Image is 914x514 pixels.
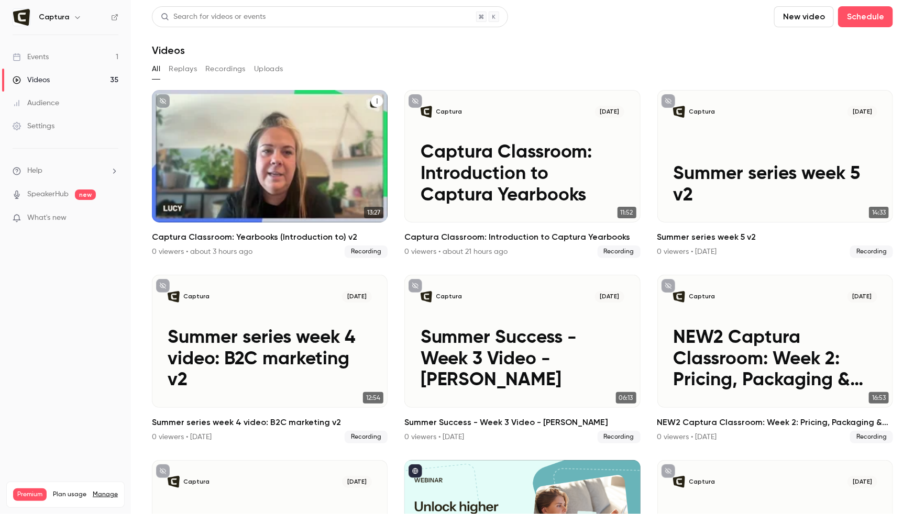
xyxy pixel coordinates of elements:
img: Summer series week 4 video: B2C marketing v2 [168,291,180,303]
span: 12:54 [363,392,383,404]
button: Replays [169,61,197,77]
span: Recording [598,245,641,258]
span: new [75,189,96,200]
p: NEW2 Captura Classroom: Week 2: Pricing, Packaging & AOV [673,328,877,392]
span: Plan usage [53,490,86,499]
span: 06:13 [616,392,636,404]
img: Summer series week 5 v2 [673,106,685,118]
p: Captura [183,293,210,300]
h1: Videos [152,44,185,57]
span: Help [27,165,42,176]
span: 11:52 [618,207,636,218]
button: New video [774,6,834,27]
button: unpublished [156,464,170,478]
button: unpublished [662,94,675,108]
section: Videos [152,6,893,508]
li: Summer Success - Week 3 Video - Jame [404,275,640,443]
div: 0 viewers • [DATE] [404,432,464,442]
h2: NEW2 Captura Classroom: Week 2: Pricing, Packaging & AOV [657,416,893,429]
button: unpublished [662,464,675,478]
div: Events [13,52,49,62]
span: Recording [345,245,388,258]
h2: Summer series week 5 v2 [657,231,893,243]
span: 14:33 [869,207,889,218]
li: Summer series week 5 v2 [657,90,893,258]
button: All [152,61,160,77]
span: 13:27 [364,207,383,218]
h2: Summer series week 4 video: B2C marketing v2 [152,416,388,429]
img: NEW2 Captura Classroom: Week 2: Pricing, Packaging & AOV [673,291,685,303]
img: Captura Classroom: Introduction to Captura Yearbooks [421,106,433,118]
p: Summer series week 4 video: B2C marketing v2 [168,328,372,392]
div: Videos [13,75,50,85]
p: Captura [689,108,715,116]
a: 13:27Captura Classroom: Yearbooks (Introduction to) v20 viewers • about 3 hours agoRecording [152,90,388,258]
iframe: Noticeable Trigger [106,214,118,223]
span: [DATE] [595,106,624,118]
p: Captura [689,478,715,486]
li: Captura Classroom: Introduction to Captura Yearbooks [404,90,640,258]
div: 0 viewers • about 21 hours ago [404,247,508,257]
p: Summer series week 5 v2 [673,164,877,207]
div: 0 viewers • [DATE] [152,432,212,442]
p: Captura [436,293,462,300]
h2: Captura Classroom: Yearbooks (Introduction to) v2 [152,231,388,243]
h2: Captura Classroom: Introduction to Captura Yearbooks [404,231,640,243]
button: published [409,464,422,478]
img: NEW Capture Classroom: Week 1: Product Strategy & What You Sell [673,476,685,488]
span: [DATE] [342,476,371,488]
span: Premium [13,488,47,501]
img: Captura [13,9,30,26]
span: [DATE] [342,291,371,303]
span: [DATE] [847,291,877,303]
span: What's new [27,213,67,224]
p: Captura [689,293,715,300]
button: unpublished [409,94,422,108]
span: 16:53 [869,392,889,404]
span: Recording [850,245,893,258]
li: help-dropdown-opener [13,165,118,176]
img: NEW Captura Classroom: Week 2: Pricing, Packaging & AOV [168,476,180,488]
div: Audience [13,98,59,108]
div: 0 viewers • [DATE] [657,432,717,442]
a: Manage [93,490,118,499]
button: Uploads [254,61,283,77]
a: Summer series week 4 video: B2C marketing v2Captura[DATE]Summer series week 4 video: B2C marketin... [152,275,388,443]
button: Schedule [838,6,893,27]
div: Settings [13,121,54,131]
li: Summer series week 4 video: B2C marketing v2 [152,275,388,443]
div: 0 viewers • about 3 hours ago [152,247,252,257]
a: Summer series week 5 v2Captura[DATE]Summer series week 5 v214:33Summer series week 5 v20 viewers ... [657,90,893,258]
h6: Captura [39,12,69,23]
span: [DATE] [595,291,624,303]
p: Captura Classroom: Introduction to Captura Yearbooks [421,142,625,206]
h2: Summer Success - Week 3 Video - [PERSON_NAME] [404,416,640,429]
p: Summer Success - Week 3 Video - [PERSON_NAME] [421,328,625,392]
div: 0 viewers • [DATE] [657,247,717,257]
button: unpublished [409,279,422,293]
p: Captura [436,108,462,116]
span: Recording [345,431,388,443]
span: [DATE] [847,476,877,488]
li: Captura Classroom: Yearbooks (Introduction to) v2 [152,90,388,258]
span: Recording [850,431,893,443]
div: Search for videos or events [161,12,266,23]
a: Summer Success - Week 3 Video - JameCaptura[DATE]Summer Success - Week 3 Video - [PERSON_NAME]06:... [404,275,640,443]
a: NEW2 Captura Classroom: Week 2: Pricing, Packaging & AOVCaptura[DATE]NEW2 Captura Classroom: Week... [657,275,893,443]
button: Recordings [205,61,246,77]
li: NEW2 Captura Classroom: Week 2: Pricing, Packaging & AOV [657,275,893,443]
button: unpublished [156,279,170,293]
span: Recording [598,431,641,443]
img: Summer Success - Week 3 Video - Jame [421,291,433,303]
span: [DATE] [847,106,877,118]
a: Captura Classroom: Introduction to Captura YearbooksCaptura[DATE]Captura Classroom: Introduction ... [404,90,640,258]
p: Captura [183,478,210,486]
button: unpublished [156,94,170,108]
a: SpeakerHub [27,189,69,200]
button: unpublished [662,279,675,293]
